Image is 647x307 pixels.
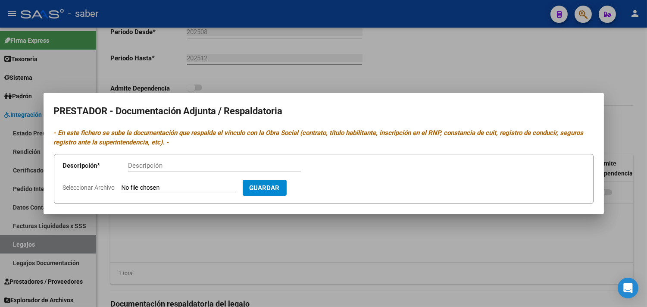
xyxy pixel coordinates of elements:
[54,129,584,147] i: - En este fichero se sube la documentación que respalda el vínculo con la Obra Social (contrato, ...
[63,184,115,191] span: Seleccionar Archivo
[243,180,287,196] button: Guardar
[54,103,594,119] h2: PRESTADOR - Documentación Adjunta / Respaldatoria
[250,184,280,192] span: Guardar
[63,161,128,171] p: Descripción
[618,278,638,298] div: Open Intercom Messenger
